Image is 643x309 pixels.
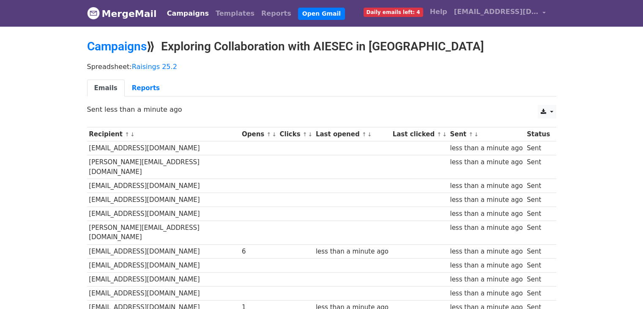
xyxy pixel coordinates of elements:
td: Sent [525,221,552,245]
a: Raisings 25.2 [132,63,177,71]
div: less than a minute ago [450,275,523,284]
div: less than a minute ago [450,157,523,167]
a: ↑ [437,131,441,138]
a: MergeMail [87,5,157,22]
a: Daily emails left: 4 [360,3,427,20]
div: less than a minute ago [450,223,523,233]
span: [EMAIL_ADDRESS][DOMAIN_NAME] [454,7,539,17]
a: [EMAIL_ADDRESS][DOMAIN_NAME] [451,3,550,23]
div: less than a minute ago [450,289,523,298]
td: [PERSON_NAME][EMAIL_ADDRESS][DOMAIN_NAME] [87,155,240,179]
div: less than a minute ago [450,195,523,205]
td: Sent [525,207,552,221]
div: 6 [242,247,276,257]
td: Sent [525,244,552,258]
a: ↓ [308,131,313,138]
th: Last clicked [391,127,448,141]
a: Templates [212,5,258,22]
a: ↑ [303,131,307,138]
a: Help [427,3,451,20]
td: [EMAIL_ADDRESS][DOMAIN_NAME] [87,272,240,286]
div: less than a minute ago [450,143,523,153]
a: ↑ [362,131,367,138]
a: ↓ [474,131,479,138]
div: less than a minute ago [450,181,523,191]
div: less than a minute ago [316,247,389,257]
td: [EMAIL_ADDRESS][DOMAIN_NAME] [87,179,240,193]
td: Sent [525,193,552,207]
a: Campaigns [87,39,147,53]
th: Recipient [87,127,240,141]
a: Open Gmail [298,8,345,20]
td: Sent [525,258,552,272]
th: Status [525,127,552,141]
td: [EMAIL_ADDRESS][DOMAIN_NAME] [87,141,240,155]
td: [EMAIL_ADDRESS][DOMAIN_NAME] [87,287,240,301]
div: less than a minute ago [450,209,523,219]
a: ↓ [367,131,372,138]
div: less than a minute ago [450,247,523,257]
a: Campaigns [164,5,212,22]
td: [EMAIL_ADDRESS][DOMAIN_NAME] [87,207,240,221]
td: Sent [525,179,552,193]
th: Opens [240,127,278,141]
td: [PERSON_NAME][EMAIL_ADDRESS][DOMAIN_NAME] [87,221,240,245]
a: Reports [258,5,295,22]
a: Emails [87,80,125,97]
h2: ⟫ Exploring Collaboration with AIESEC in [GEOGRAPHIC_DATA] [87,39,556,54]
td: Sent [525,287,552,301]
a: ↓ [272,131,276,138]
th: Last opened [314,127,391,141]
td: Sent [525,155,552,179]
td: Sent [525,272,552,286]
a: ↑ [125,131,129,138]
a: Reports [125,80,167,97]
td: Sent [525,141,552,155]
td: [EMAIL_ADDRESS][DOMAIN_NAME] [87,193,240,207]
th: Sent [448,127,525,141]
td: [EMAIL_ADDRESS][DOMAIN_NAME] [87,258,240,272]
div: less than a minute ago [450,261,523,270]
td: [EMAIL_ADDRESS][DOMAIN_NAME] [87,244,240,258]
p: Spreadsheet: [87,62,556,71]
th: Clicks [278,127,314,141]
a: ↑ [266,131,271,138]
p: Sent less than a minute ago [87,105,556,114]
a: ↑ [469,131,473,138]
img: MergeMail logo [87,7,100,19]
span: Daily emails left: 4 [364,8,423,17]
a: ↓ [442,131,447,138]
a: ↓ [130,131,135,138]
